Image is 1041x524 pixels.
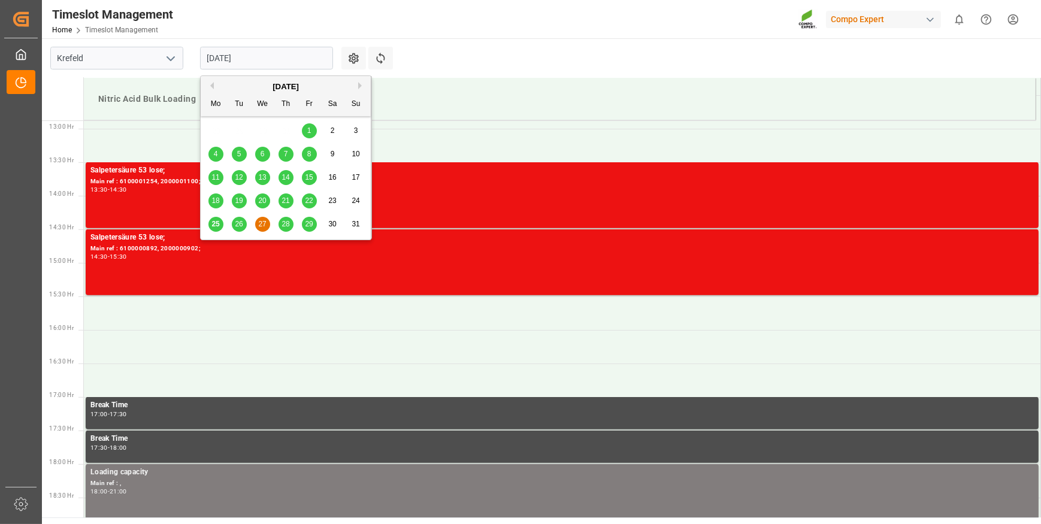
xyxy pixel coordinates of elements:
[328,173,336,181] span: 16
[798,9,818,30] img: Screenshot%202023-09-29%20at%2010.02.21.png_1712312052.png
[279,170,293,185] div: Choose Thursday, August 14th, 2025
[90,177,1034,187] div: Main ref : 6100001254, 2000001100;
[282,173,289,181] span: 14
[232,97,247,112] div: Tu
[279,193,293,208] div: Choose Thursday, August 21st, 2025
[328,196,336,205] span: 23
[90,445,108,450] div: 17:30
[354,126,358,135] span: 3
[49,425,74,432] span: 17:30 Hr
[261,150,265,158] span: 6
[352,150,359,158] span: 10
[90,187,108,192] div: 13:30
[284,150,288,158] span: 7
[279,147,293,162] div: Choose Thursday, August 7th, 2025
[258,173,266,181] span: 13
[49,190,74,197] span: 14:00 Hr
[110,445,127,450] div: 18:00
[49,492,74,499] span: 18:30 Hr
[305,220,313,228] span: 29
[325,123,340,138] div: Choose Saturday, August 2nd, 2025
[349,97,364,112] div: Su
[110,254,127,259] div: 15:30
[232,147,247,162] div: Choose Tuesday, August 5th, 2025
[325,193,340,208] div: Choose Saturday, August 23rd, 2025
[305,196,313,205] span: 22
[49,258,74,264] span: 15:00 Hr
[325,147,340,162] div: Choose Saturday, August 9th, 2025
[946,6,973,33] button: show 0 new notifications
[331,126,335,135] span: 2
[302,217,317,232] div: Choose Friday, August 29th, 2025
[90,489,108,494] div: 18:00
[90,232,1034,244] div: Salpetersäure 53 lose;
[161,49,179,68] button: open menu
[90,254,108,259] div: 14:30
[349,217,364,232] div: Choose Sunday, August 31st, 2025
[352,220,359,228] span: 31
[49,157,74,163] span: 13:30 Hr
[302,170,317,185] div: Choose Friday, August 15th, 2025
[52,26,72,34] a: Home
[90,165,1034,177] div: Salpetersäure 53 lose;
[325,217,340,232] div: Choose Saturday, August 30th, 2025
[349,147,364,162] div: Choose Sunday, August 10th, 2025
[282,196,289,205] span: 21
[207,82,214,89] button: Previous Month
[108,411,110,417] div: -
[208,97,223,112] div: Mo
[110,411,127,417] div: 17:30
[49,224,74,231] span: 14:30 Hr
[208,193,223,208] div: Choose Monday, August 18th, 2025
[201,81,371,93] div: [DATE]
[279,217,293,232] div: Choose Thursday, August 28th, 2025
[49,291,74,298] span: 15:30 Hr
[352,196,359,205] span: 24
[211,220,219,228] span: 25
[279,97,293,112] div: Th
[110,187,127,192] div: 14:30
[49,459,74,465] span: 18:00 Hr
[208,170,223,185] div: Choose Monday, August 11th, 2025
[90,399,1034,411] div: Break Time
[325,170,340,185] div: Choose Saturday, August 16th, 2025
[50,47,183,69] input: Type to search/select
[93,88,1026,110] div: Nitric Acid Bulk Loading
[305,173,313,181] span: 15
[214,150,218,158] span: 4
[349,193,364,208] div: Choose Sunday, August 24th, 2025
[108,489,110,494] div: -
[208,217,223,232] div: Choose Monday, August 25th, 2025
[200,47,333,69] input: DD.MM.YYYY
[204,119,368,236] div: month 2025-08
[328,220,336,228] span: 30
[302,123,317,138] div: Choose Friday, August 1st, 2025
[255,170,270,185] div: Choose Wednesday, August 13th, 2025
[255,193,270,208] div: Choose Wednesday, August 20th, 2025
[826,8,946,31] button: Compo Expert
[232,217,247,232] div: Choose Tuesday, August 26th, 2025
[49,392,74,398] span: 17:00 Hr
[90,478,1034,489] div: Main ref : ,
[52,5,173,23] div: Timeslot Management
[235,173,243,181] span: 12
[258,196,266,205] span: 20
[282,220,289,228] span: 28
[307,150,311,158] span: 8
[302,97,317,112] div: Fr
[90,411,108,417] div: 17:00
[258,220,266,228] span: 27
[108,445,110,450] div: -
[232,193,247,208] div: Choose Tuesday, August 19th, 2025
[110,489,127,494] div: 21:00
[302,193,317,208] div: Choose Friday, August 22nd, 2025
[237,150,241,158] span: 5
[302,147,317,162] div: Choose Friday, August 8th, 2025
[255,147,270,162] div: Choose Wednesday, August 6th, 2025
[255,97,270,112] div: We
[307,126,311,135] span: 1
[235,196,243,205] span: 19
[349,123,364,138] div: Choose Sunday, August 3rd, 2025
[108,254,110,259] div: -
[826,11,941,28] div: Compo Expert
